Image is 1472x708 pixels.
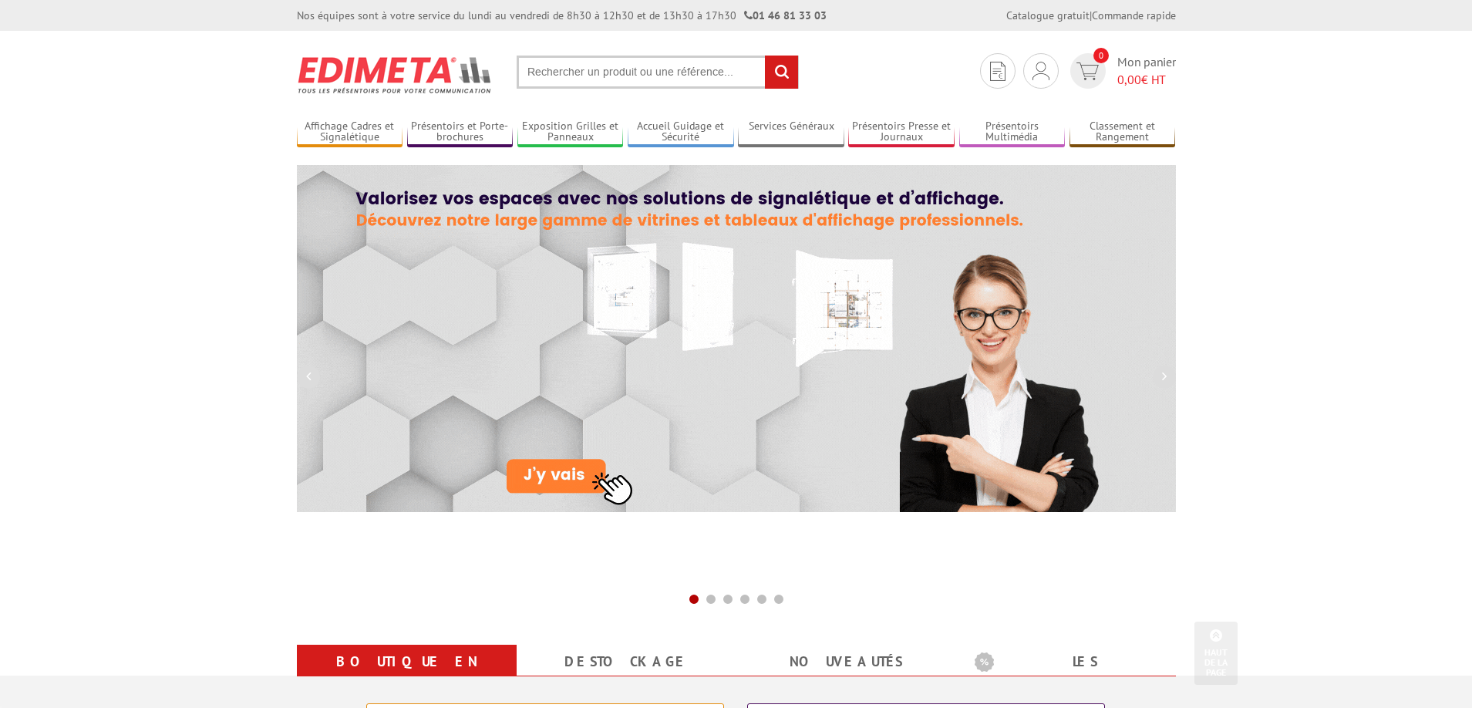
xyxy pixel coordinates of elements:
[990,62,1005,81] img: devis rapide
[517,56,799,89] input: Rechercher un produit ou une référence...
[1066,53,1176,89] a: devis rapide 0 Mon panier 0,00€ HT
[535,648,718,676] a: Destockage
[959,120,1066,145] a: Présentoirs Multimédia
[407,120,514,145] a: Présentoirs et Porte-brochures
[1006,8,1176,23] div: |
[628,120,734,145] a: Accueil Guidage et Sécurité
[297,120,403,145] a: Affichage Cadres et Signalétique
[975,648,1157,703] a: Les promotions
[1117,72,1141,87] span: 0,00
[1092,8,1176,22] a: Commande rapide
[848,120,955,145] a: Présentoirs Presse et Journaux
[765,56,798,89] input: rechercher
[297,8,827,23] div: Nos équipes sont à votre service du lundi au vendredi de 8h30 à 12h30 et de 13h30 à 17h30
[1006,8,1090,22] a: Catalogue gratuit
[738,120,844,145] a: Services Généraux
[1194,622,1238,685] a: Haut de la page
[1032,62,1049,80] img: devis rapide
[517,120,624,145] a: Exposition Grilles et Panneaux
[315,648,498,703] a: Boutique en ligne
[1117,53,1176,89] span: Mon panier
[1069,120,1176,145] a: Classement et Rangement
[297,46,493,103] img: Présentoir, panneau, stand - Edimeta - PLV, affichage, mobilier bureau, entreprise
[755,648,938,676] a: nouveautés
[1117,71,1176,89] span: € HT
[1076,62,1099,80] img: devis rapide
[975,648,1167,679] b: Les promotions
[744,8,827,22] strong: 01 46 81 33 03
[1093,48,1109,63] span: 0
